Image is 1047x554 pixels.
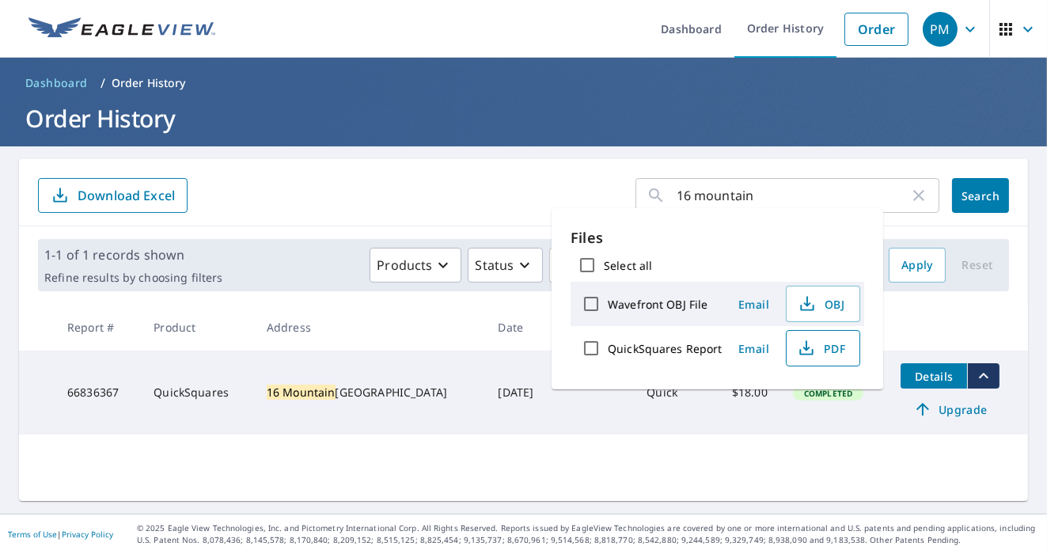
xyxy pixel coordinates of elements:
[101,74,105,93] li: /
[62,529,113,540] a: Privacy Policy
[965,188,996,203] span: Search
[475,256,514,275] p: Status
[889,248,946,283] button: Apply
[735,341,773,356] span: Email
[571,227,864,249] p: Files
[729,336,780,361] button: Email
[844,13,909,46] a: Order
[901,256,933,275] span: Apply
[608,341,723,356] label: QuickSquares Report
[254,304,486,351] th: Address
[910,369,958,384] span: Details
[38,178,188,213] button: Download Excel
[267,385,473,400] div: [GEOGRAPHIC_DATA]
[796,294,847,313] span: OBJ
[910,400,990,419] span: Upgrade
[677,173,909,218] input: Address, Report #, Claim ID, etc.
[967,363,1000,389] button: filesDropdownBtn-66836367
[377,256,432,275] p: Products
[711,351,780,434] td: $18.00
[8,529,113,539] p: |
[44,271,222,285] p: Refine results by choosing filters
[112,75,186,91] p: Order History
[901,363,967,389] button: detailsBtn-66836367
[796,339,847,358] span: PDF
[901,397,1000,422] a: Upgrade
[604,258,652,273] label: Select all
[608,297,707,312] label: Wavefront OBJ File
[55,304,141,351] th: Report #
[55,351,141,434] td: 66836367
[485,351,553,434] td: [DATE]
[141,304,254,351] th: Product
[44,245,222,264] p: 1-1 of 1 records shown
[634,351,711,434] td: Quick
[549,248,639,283] button: Orgs
[370,248,461,283] button: Products
[923,12,958,47] div: PM
[468,248,543,283] button: Status
[25,75,88,91] span: Dashboard
[19,70,94,96] a: Dashboard
[28,17,215,41] img: EV Logo
[952,178,1009,213] button: Search
[19,70,1028,96] nav: breadcrumb
[735,297,773,312] span: Email
[786,286,860,322] button: OBJ
[485,304,553,351] th: Date
[141,351,254,434] td: QuickSquares
[795,388,862,399] span: Completed
[78,187,175,204] p: Download Excel
[8,529,57,540] a: Terms of Use
[786,330,860,366] button: PDF
[267,385,336,400] mark: 16 Mountain
[19,102,1028,135] h1: Order History
[137,522,1039,546] p: © 2025 Eagle View Technologies, Inc. and Pictometry International Corp. All Rights Reserved. Repo...
[729,292,780,317] button: Email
